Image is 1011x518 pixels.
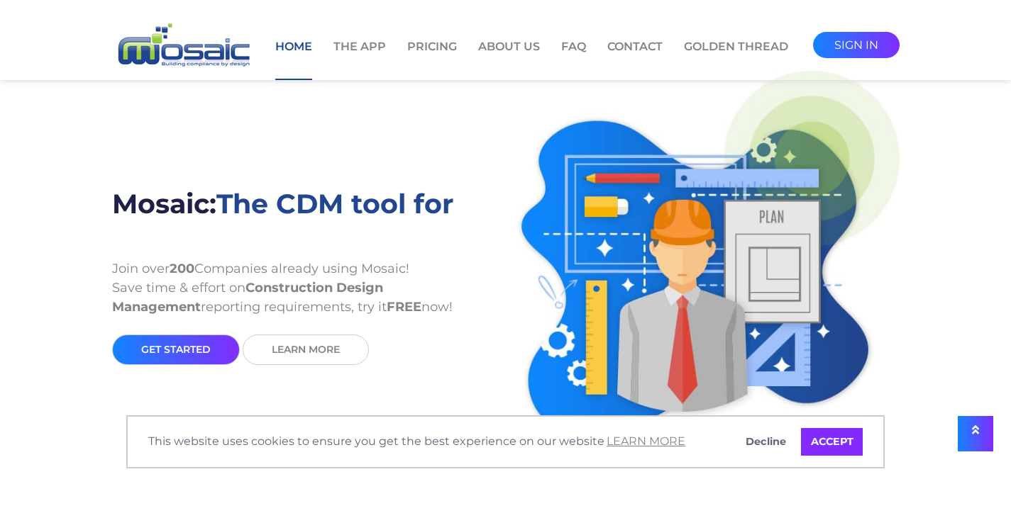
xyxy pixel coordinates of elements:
[170,261,194,276] strong: 200
[607,38,663,79] a: Contact
[112,280,383,315] strong: Construction Design Management
[216,187,453,220] span: The CDM tool for
[561,38,586,79] a: FAQ
[333,38,386,79] a: The App
[112,21,254,70] img: logo
[112,259,495,334] p: Join over Companies already using Mosaic! Save time & effort on reporting requirements, try it now!
[604,431,687,452] a: learn more about cookies
[148,431,725,452] span: This website uses cookies to ensure you get the best experience on our website
[801,428,863,456] a: allow cookies
[275,38,312,80] a: Home
[126,415,885,469] div: cookieconsent
[407,38,457,79] a: Pricing
[684,38,788,79] a: Golden Thread
[736,428,796,456] a: deny cookies
[112,334,240,365] a: get started
[387,299,421,315] strong: FREE
[478,38,540,79] a: About Us
[243,334,369,365] a: Learn More
[813,32,900,58] a: sign in
[112,177,495,231] h1: Mosaic:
